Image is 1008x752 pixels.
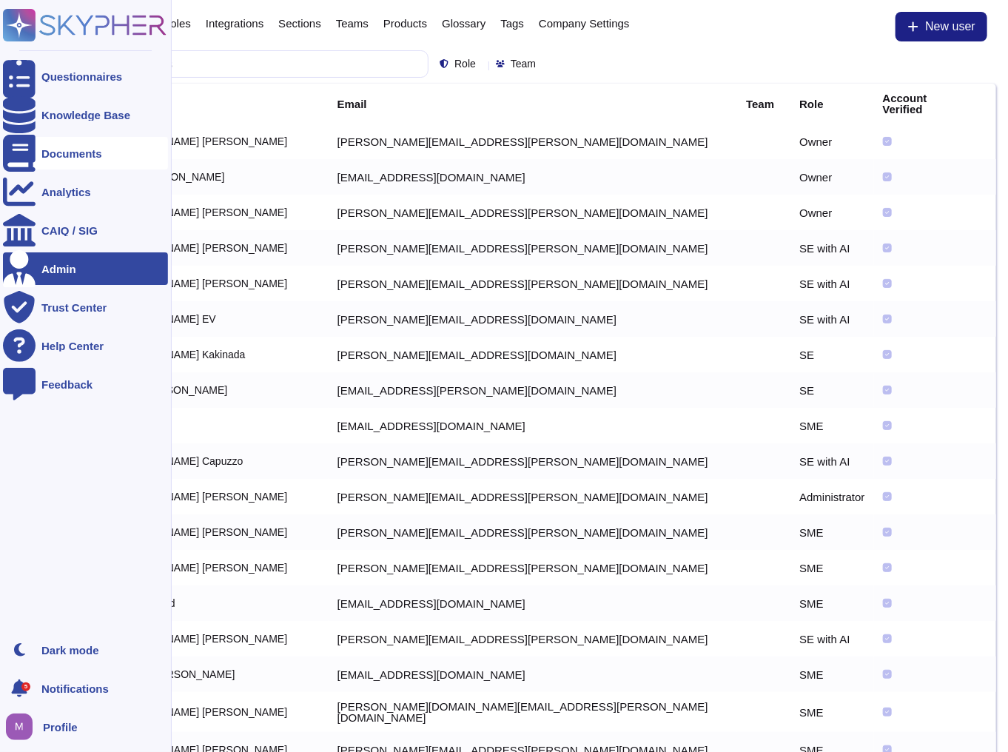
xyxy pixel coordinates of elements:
td: [EMAIL_ADDRESS][DOMAIN_NAME] [329,408,738,443]
td: [PERSON_NAME][EMAIL_ADDRESS][PERSON_NAME][DOMAIN_NAME] [329,443,738,479]
span: [PERSON_NAME] [PERSON_NAME] [114,491,287,502]
div: Trust Center [41,302,107,313]
td: Owner [790,159,873,195]
span: Notifications [41,683,109,694]
span: Antoan [PERSON_NAME] [114,669,235,679]
span: [PERSON_NAME] [PERSON_NAME] [114,278,287,289]
td: SME [790,585,873,621]
td: SE with AI [790,621,873,657]
span: [PERSON_NAME] [PERSON_NAME] [114,707,287,717]
button: New user [896,12,987,41]
td: [PERSON_NAME][DOMAIN_NAME][EMAIL_ADDRESS][PERSON_NAME][DOMAIN_NAME] [329,692,738,732]
td: SE with AI [790,266,873,301]
div: Help Center [41,340,104,352]
td: [PERSON_NAME][EMAIL_ADDRESS][PERSON_NAME][DOMAIN_NAME] [329,550,738,585]
div: Dark mode [41,645,99,656]
span: Glossary [442,18,485,29]
span: Teams [336,18,369,29]
div: 5 [21,682,30,691]
span: Integrations [206,18,263,29]
a: Documents [3,137,168,169]
span: Sections [278,18,321,29]
a: Analytics [3,175,168,208]
div: Analytics [41,187,91,198]
span: [PERSON_NAME] [PERSON_NAME] [114,136,287,147]
td: Owner [790,195,873,230]
td: SME [790,514,873,550]
span: Role [454,58,476,69]
td: [PERSON_NAME][EMAIL_ADDRESS][PERSON_NAME][DOMAIN_NAME] [329,124,738,159]
td: [PERSON_NAME][EMAIL_ADDRESS][PERSON_NAME][DOMAIN_NAME] [329,230,738,266]
div: Questionnaires [41,71,122,82]
a: Knowledge Base [3,98,168,131]
div: Feedback [41,379,93,390]
td: Administrator [790,479,873,514]
span: Roles [162,18,190,29]
td: [PERSON_NAME][EMAIL_ADDRESS][DOMAIN_NAME] [329,337,738,372]
td: [EMAIL_ADDRESS][DOMAIN_NAME] [329,585,738,621]
span: Profile [43,722,78,733]
td: [PERSON_NAME][EMAIL_ADDRESS][PERSON_NAME][DOMAIN_NAME] [329,479,738,514]
td: SE [790,372,873,408]
span: [PERSON_NAME] [PERSON_NAME] [114,207,287,218]
img: user [6,714,33,740]
td: SE with AI [790,443,873,479]
span: [PERSON_NAME] [PERSON_NAME] [114,634,287,644]
td: SME [790,550,873,585]
span: [PERSON_NAME] [PERSON_NAME] [114,243,287,253]
a: Help Center [3,329,168,362]
span: [PERSON_NAME] Capuzzo [114,456,243,466]
div: Documents [41,148,102,159]
div: Admin [41,263,76,275]
span: Company Settings [539,18,630,29]
a: CAIQ / SIG [3,214,168,246]
td: SE with AI [790,230,873,266]
td: SE [790,337,873,372]
td: [PERSON_NAME][EMAIL_ADDRESS][PERSON_NAME][DOMAIN_NAME] [329,266,738,301]
td: SE with AI [790,301,873,337]
td: SME [790,408,873,443]
a: Admin [3,252,168,285]
input: Search by keywords [58,51,428,77]
button: user [3,711,43,743]
span: [PERSON_NAME] EV [114,314,216,324]
span: Tags [500,18,524,29]
td: SME [790,692,873,732]
a: Trust Center [3,291,168,323]
td: [EMAIL_ADDRESS][DOMAIN_NAME] [329,159,738,195]
span: [PERSON_NAME] Kakinada [114,349,245,360]
span: [PERSON_NAME] [PERSON_NAME] [114,563,287,573]
a: Feedback [3,368,168,400]
td: [PERSON_NAME][EMAIL_ADDRESS][PERSON_NAME][DOMAIN_NAME] [329,621,738,657]
span: [PERSON_NAME] [PERSON_NAME] [114,527,287,537]
td: SME [790,657,873,692]
td: [PERSON_NAME][EMAIL_ADDRESS][PERSON_NAME][DOMAIN_NAME] [329,514,738,550]
span: Products [383,18,427,29]
td: [EMAIL_ADDRESS][PERSON_NAME][DOMAIN_NAME] [329,372,738,408]
div: CAIQ / SIG [41,225,98,236]
td: Owner [790,124,873,159]
div: Knowledge Base [41,110,130,121]
span: Team [511,58,536,69]
span: New user [925,21,975,33]
a: Questionnaires [3,60,168,93]
td: [PERSON_NAME][EMAIL_ADDRESS][PERSON_NAME][DOMAIN_NAME] [329,195,738,230]
td: [EMAIL_ADDRESS][DOMAIN_NAME] [329,657,738,692]
td: [PERSON_NAME][EMAIL_ADDRESS][DOMAIN_NAME] [329,301,738,337]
